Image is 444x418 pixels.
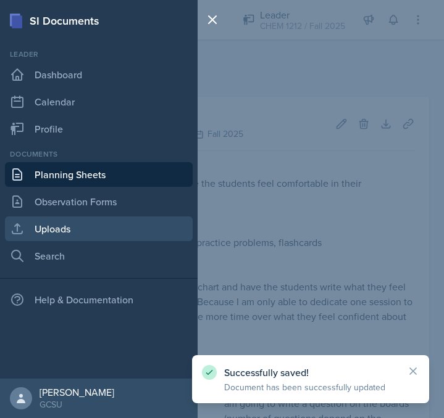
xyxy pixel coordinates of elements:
[224,381,397,393] p: Document has been successfully updated
[5,49,193,60] div: Leader
[40,386,114,398] div: [PERSON_NAME]
[5,244,193,268] a: Search
[5,117,193,141] a: Profile
[40,398,114,411] div: GCSU
[5,189,193,214] a: Observation Forms
[5,162,193,187] a: Planning Sheets
[224,366,397,379] p: Successfully saved!
[5,216,193,241] a: Uploads
[5,149,193,160] div: Documents
[5,89,193,114] a: Calendar
[5,287,193,312] div: Help & Documentation
[5,62,193,87] a: Dashboard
